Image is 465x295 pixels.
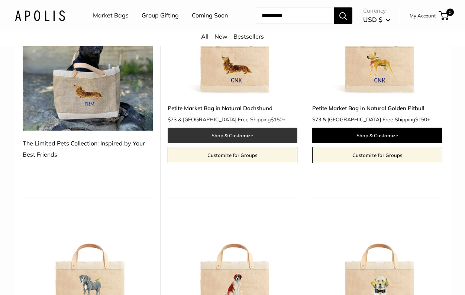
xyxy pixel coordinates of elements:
[192,10,228,21] a: Coming Soon
[446,9,454,16] span: 0
[410,11,436,20] a: My Account
[93,10,129,21] a: Market Bags
[168,104,298,112] a: Petite Market Bag in Natural Dachshund
[334,7,352,24] button: Search
[312,147,442,163] a: Customize for Groups
[363,14,390,26] button: USD $
[363,16,382,23] span: USD $
[178,117,285,122] span: & [GEOGRAPHIC_DATA] Free Shipping +
[214,33,227,40] a: New
[23,138,153,160] div: The Limited Pets Collection: Inspired by Your Best Friends
[312,128,442,143] a: Shop & Customize
[256,7,334,24] input: Search...
[363,6,390,16] span: Currency
[323,117,430,122] span: & [GEOGRAPHIC_DATA] Free Shipping +
[15,10,65,21] img: Apolis
[168,128,298,143] a: Shop & Customize
[201,33,209,40] a: All
[168,116,177,123] span: $73
[271,116,282,123] span: $150
[439,11,449,20] a: 0
[312,104,442,112] a: Petite Market Bag in Natural Golden Pitbull
[168,147,298,163] a: Customize for Groups
[233,33,264,40] a: Bestsellers
[312,116,321,123] span: $73
[415,116,427,123] span: $150
[142,10,179,21] a: Group Gifting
